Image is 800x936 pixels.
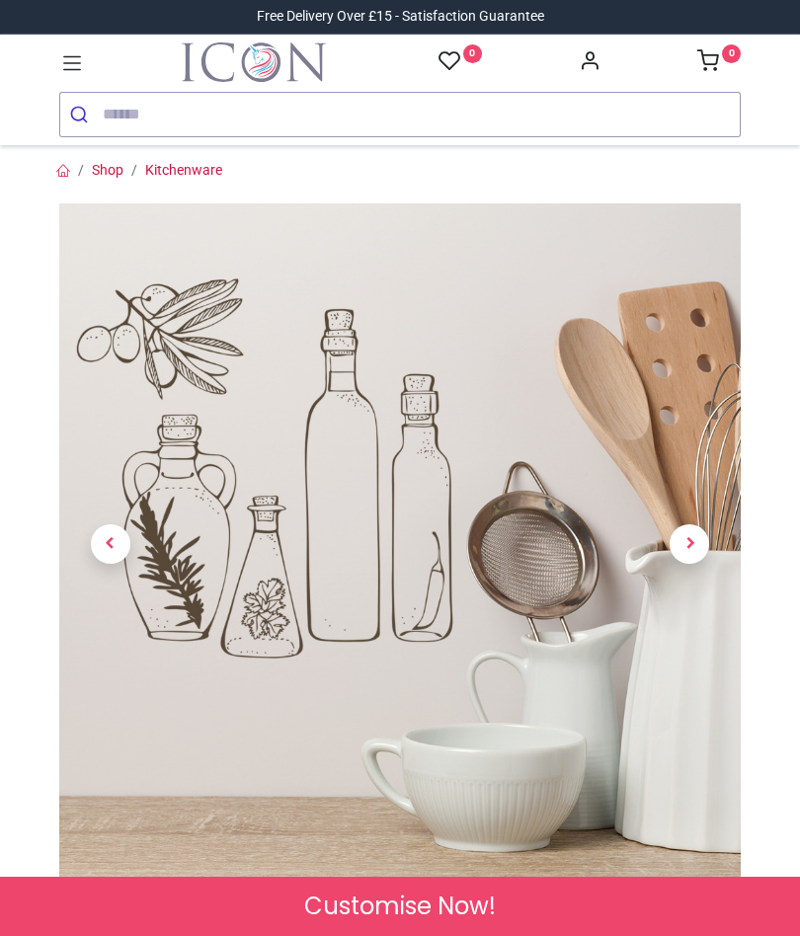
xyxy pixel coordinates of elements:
sup: 0 [463,44,482,63]
img: Herb Bottles Kitchen Wall Sticker [59,203,741,885]
a: 0 [697,55,741,71]
div: Free Delivery Over £15 - Satisfaction Guarantee [257,7,544,27]
a: Previous [59,306,162,783]
button: Submit [60,93,103,136]
a: Logo of Icon Wall Stickers [182,42,326,82]
span: Next [670,524,709,564]
sup: 0 [722,44,741,63]
a: Kitchenware [145,162,222,178]
a: Account Info [579,55,600,71]
a: Next [639,306,742,783]
a: 0 [439,49,482,74]
span: Previous [91,524,130,564]
a: Shop [92,162,123,178]
span: Customise Now! [304,890,496,923]
img: Icon Wall Stickers [182,42,326,82]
